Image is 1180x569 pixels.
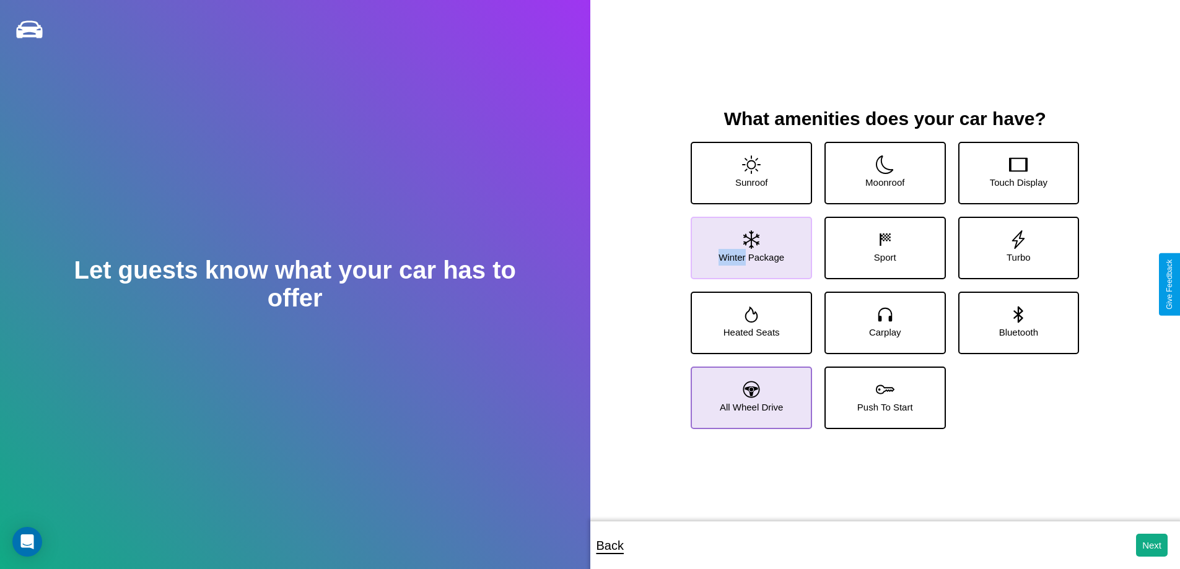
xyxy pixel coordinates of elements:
p: Moonroof [865,174,904,191]
div: Open Intercom Messenger [12,527,42,557]
div: Give Feedback [1165,259,1174,310]
p: Sport [874,249,896,266]
p: All Wheel Drive [720,399,784,415]
p: Back [597,534,624,557]
p: Touch Display [990,174,1047,191]
p: Push To Start [857,399,913,415]
h2: Let guests know what your car has to offer [59,256,531,312]
p: Winter Package [719,249,784,266]
p: Carplay [869,324,901,341]
p: Sunroof [735,174,768,191]
p: Bluetooth [999,324,1038,341]
p: Turbo [1007,249,1031,266]
p: Heated Seats [723,324,780,341]
h3: What amenities does your car have? [678,108,1091,129]
button: Next [1136,534,1168,557]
